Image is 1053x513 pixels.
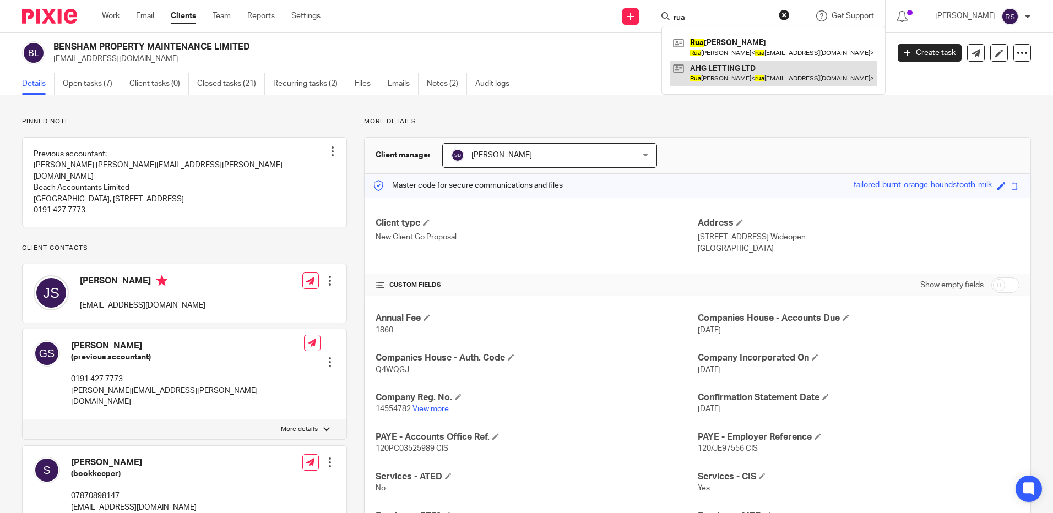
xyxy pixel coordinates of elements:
[698,243,1019,254] p: [GEOGRAPHIC_DATA]
[935,10,996,21] p: [PERSON_NAME]
[698,313,1019,324] h4: Companies House - Accounts Due
[854,179,992,192] div: tailored-burnt-orange-houndstooth-milk
[197,73,265,95] a: Closed tasks (21)
[451,149,464,162] img: svg%3E
[281,425,318,434] p: More details
[898,44,962,62] a: Create task
[376,313,697,324] h4: Annual Fee
[34,275,69,310] img: svg%3E
[412,405,449,413] a: View more
[376,150,431,161] h3: Client manager
[247,10,275,21] a: Reports
[698,445,758,452] span: 120/JE97556 CIS
[698,232,1019,243] p: [STREET_ADDRESS] Wideopen
[376,352,697,364] h4: Companies House - Auth. Code
[427,73,467,95] a: Notes (2)
[376,392,697,403] h4: Company Reg. No.
[71,374,304,385] p: 0191 427 7773
[71,457,197,468] h4: [PERSON_NAME]
[698,432,1019,443] h4: PAYE - Employer Reference
[920,280,984,291] label: Show empty fields
[80,275,205,289] h4: [PERSON_NAME]
[1001,8,1019,25] img: svg%3E
[71,385,304,408] p: [PERSON_NAME][EMAIL_ADDRESS][PERSON_NAME][DOMAIN_NAME]
[698,366,721,374] span: [DATE]
[376,366,409,374] span: Q4WQGJ
[376,471,697,483] h4: Services - ATED
[376,445,448,452] span: 120PC03525989 CIS
[698,326,721,334] span: [DATE]
[22,9,77,24] img: Pixie
[22,73,55,95] a: Details
[779,9,790,20] button: Clear
[376,432,697,443] h4: PAYE - Accounts Office Ref.
[71,502,197,513] p: [EMAIL_ADDRESS][DOMAIN_NAME]
[171,10,196,21] a: Clients
[376,232,697,243] p: New Client Go Proposal
[698,405,721,413] span: [DATE]
[672,13,772,23] input: Search
[102,10,120,21] a: Work
[71,352,304,363] h5: (previous accountant)
[80,300,205,311] p: [EMAIL_ADDRESS][DOMAIN_NAME]
[22,117,347,126] p: Pinned note
[388,73,419,95] a: Emails
[471,151,532,159] span: [PERSON_NAME]
[156,275,167,286] i: Primary
[273,73,346,95] a: Recurring tasks (2)
[698,484,710,492] span: Yes
[355,73,379,95] a: Files
[475,73,518,95] a: Audit logs
[63,73,121,95] a: Open tasks (7)
[698,217,1019,229] h4: Address
[698,471,1019,483] h4: Services - CIS
[376,281,697,290] h4: CUSTOM FIELDS
[376,405,411,413] span: 14554782
[22,41,45,64] img: svg%3E
[213,10,231,21] a: Team
[71,468,197,479] h5: (bookkeeper)
[364,117,1031,126] p: More details
[34,457,60,483] img: svg%3E
[136,10,154,21] a: Email
[373,180,563,191] p: Master code for secure communications and files
[22,244,347,253] p: Client contacts
[53,53,881,64] p: [EMAIL_ADDRESS][DOMAIN_NAME]
[71,490,197,501] p: 07870898147
[698,352,1019,364] h4: Company Incorporated On
[376,326,393,334] span: 1860
[53,41,715,53] h2: BENSHAM PROPERTY MAINTENANCE LIMITED
[129,73,189,95] a: Client tasks (0)
[376,217,697,229] h4: Client type
[71,340,304,352] h4: [PERSON_NAME]
[291,10,321,21] a: Settings
[34,340,60,367] img: svg%3E
[832,12,874,20] span: Get Support
[698,392,1019,403] h4: Confirmation Statement Date
[376,484,386,492] span: No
